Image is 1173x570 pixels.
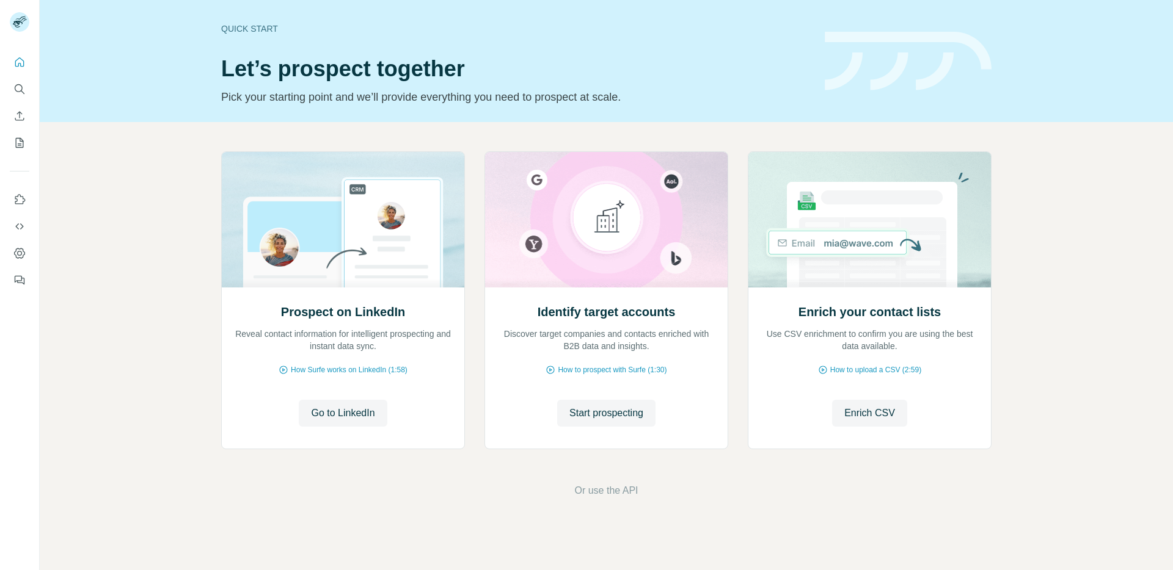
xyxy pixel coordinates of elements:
[10,269,29,291] button: Feedback
[825,32,992,91] img: banner
[311,406,375,420] span: Go to LinkedIn
[291,364,407,375] span: How Surfe works on LinkedIn (1:58)
[832,400,907,427] button: Enrich CSV
[221,152,465,287] img: Prospect on LinkedIn
[558,364,667,375] span: How to prospect with Surfe (1:30)
[234,328,452,352] p: Reveal contact information for intelligent prospecting and instant data sync.
[10,189,29,211] button: Use Surfe on LinkedIn
[574,483,638,498] button: Or use the API
[10,132,29,154] button: My lists
[299,400,387,427] button: Go to LinkedIn
[844,406,895,420] span: Enrich CSV
[281,303,405,320] h2: Prospect on LinkedIn
[798,303,941,320] h2: Enrich your contact lists
[830,364,921,375] span: How to upload a CSV (2:59)
[497,328,715,352] p: Discover target companies and contacts enriched with B2B data and insights.
[557,400,656,427] button: Start prospecting
[221,57,810,81] h1: Let’s prospect together
[761,328,979,352] p: Use CSV enrichment to confirm you are using the best data available.
[221,88,810,106] p: Pick your starting point and we’ll provide everything you need to prospect at scale.
[10,215,29,237] button: Use Surfe API
[10,105,29,127] button: Enrich CSV
[748,152,992,287] img: Enrich your contact lists
[569,406,643,420] span: Start prospecting
[484,152,728,287] img: Identify target accounts
[10,51,29,73] button: Quick start
[221,23,810,35] div: Quick start
[538,303,676,320] h2: Identify target accounts
[10,78,29,100] button: Search
[10,242,29,264] button: Dashboard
